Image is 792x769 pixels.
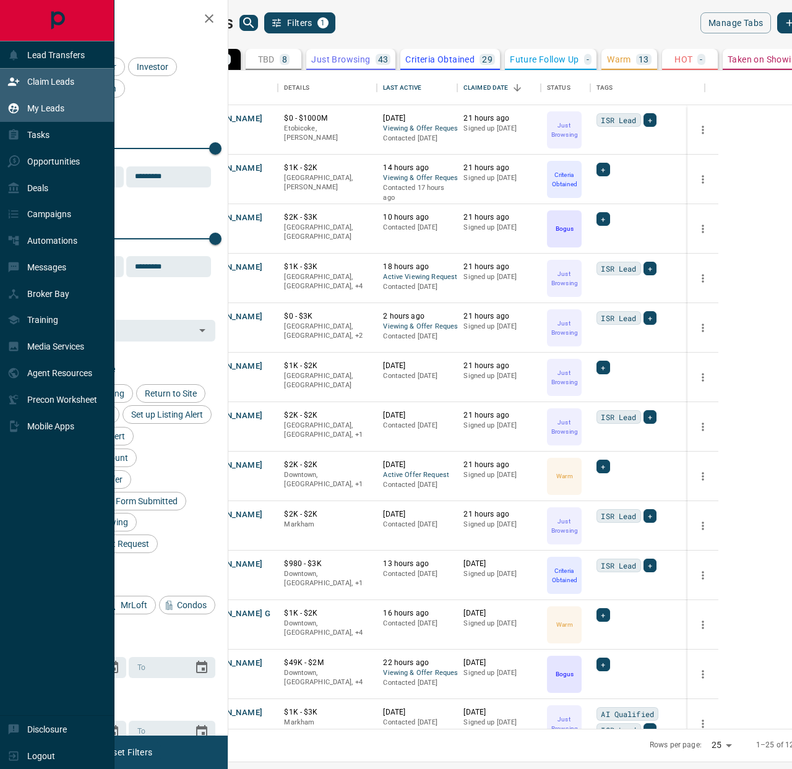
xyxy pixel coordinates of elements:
p: Contacted [DATE] [383,282,451,292]
div: Investor [128,58,177,76]
p: Etobicoke, North York, Toronto, Vaughan [284,272,371,291]
p: 18 hours ago [383,262,451,272]
p: [GEOGRAPHIC_DATA], [GEOGRAPHIC_DATA] [284,371,371,390]
p: Vaughan [284,421,371,440]
div: + [596,361,609,374]
p: 16 hours ago [383,608,451,619]
p: Bogus [556,669,574,679]
div: Details [278,71,377,105]
p: 21 hours ago [463,262,535,272]
p: Contacted [DATE] [383,520,451,530]
div: + [643,559,656,572]
div: + [643,723,656,737]
div: + [643,410,656,424]
span: + [648,510,652,522]
p: $1K - $3K [284,707,371,718]
button: more [694,616,712,634]
p: Signed up [DATE] [463,371,535,381]
button: Filters1 [264,12,335,33]
div: + [596,460,609,473]
p: North York, West End, Toronto, Oakville [284,668,371,687]
span: 1 [319,19,327,27]
button: Open [194,322,211,339]
div: + [596,608,609,622]
p: Just Browsing [548,121,580,139]
button: more [694,121,712,139]
button: more [694,418,712,436]
div: + [596,658,609,671]
div: MrLoft [103,596,156,614]
span: Viewing & Offer Request [383,322,451,332]
button: search button [239,15,258,31]
span: + [601,213,605,225]
p: $49K - $2M [284,658,371,668]
p: [DATE] [463,707,535,718]
p: Signed up [DATE] [463,322,535,332]
span: AI Qualified [601,708,654,720]
p: Signed up [DATE] [463,173,535,183]
h2: Filters [40,12,215,27]
button: more [694,170,712,189]
p: Contacted [DATE] [383,480,451,490]
span: ISR Lead [601,510,636,522]
p: Just Browsing [548,517,580,535]
p: [DATE] [463,658,535,668]
div: Claimed Date [463,71,509,105]
p: Signed up [DATE] [463,272,535,282]
p: Criteria Obtained [548,170,580,189]
button: [PERSON_NAME] [197,262,262,273]
span: + [601,658,605,671]
p: Signed up [DATE] [463,470,535,480]
p: 21 hours ago [463,113,535,124]
p: 21 hours ago [463,410,535,421]
span: Viewing & Offer Request [383,668,451,679]
p: [GEOGRAPHIC_DATA], [PERSON_NAME] [284,173,371,192]
p: Markham [284,718,371,728]
button: more [694,517,712,535]
p: Warm [556,471,572,481]
button: [PERSON_NAME] [197,212,262,224]
button: Manage Tabs [700,12,771,33]
p: Etobicoke, [PERSON_NAME] [284,124,371,143]
p: 21 hours ago [463,163,535,173]
p: Contacted 17 hours ago [383,183,451,202]
span: + [648,262,652,275]
p: Just Browsing [311,55,370,64]
span: ISR Lead [601,724,636,736]
div: Return to Site [136,384,205,403]
p: 13 [639,55,649,64]
p: Signed up [DATE] [463,619,535,629]
button: [PERSON_NAME] [197,509,262,521]
div: + [596,212,609,226]
div: Last Active [377,71,457,105]
button: Choose date [189,655,214,680]
span: + [601,609,605,621]
p: Just Browsing [548,319,580,337]
p: 8 [282,55,287,64]
p: Just Browsing [548,418,580,436]
p: Future Follow Up [510,55,579,64]
p: $2K - $2K [284,410,371,421]
div: + [643,311,656,325]
button: more [694,467,712,486]
p: $2K - $2K [284,509,371,520]
p: Warm [556,620,572,629]
p: 21 hours ago [463,460,535,470]
p: $1K - $2K [284,608,371,619]
p: Contacted [DATE] [383,421,451,431]
p: 2 hours ago [383,311,451,322]
div: Set up Listing Alert [123,405,212,424]
p: TBD [258,55,275,64]
span: + [601,460,605,473]
span: Investor [132,62,173,72]
button: [PERSON_NAME] [197,361,262,372]
p: Toronto [284,569,371,588]
p: Contacted [DATE] [383,619,451,629]
div: Details [284,71,309,105]
button: [PERSON_NAME] G [197,608,270,620]
span: + [648,114,652,126]
p: Signed up [DATE] [463,718,535,728]
p: $0 - $3K [284,311,371,322]
p: Toronto [284,470,371,489]
span: + [601,361,605,374]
